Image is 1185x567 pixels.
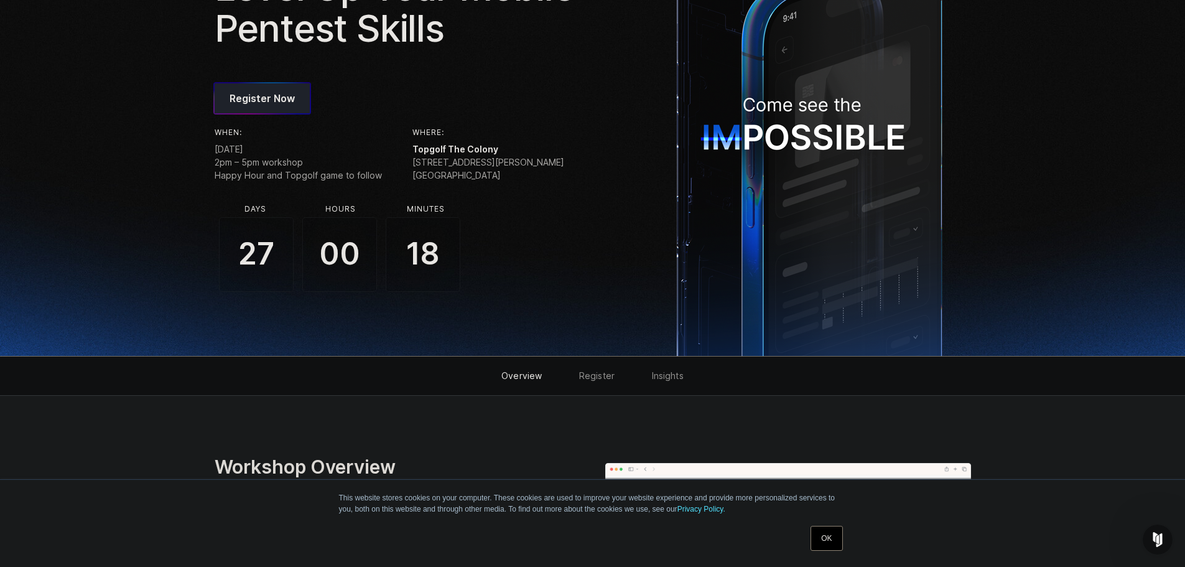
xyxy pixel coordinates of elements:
[215,156,382,182] span: 2pm – 5pm workshop Happy Hour and Topgolf game to follow
[652,370,684,381] a: Insights
[219,217,294,292] span: 27
[304,205,378,213] li: Hours
[215,128,382,137] h6: When:
[230,91,295,106] span: Register Now
[501,370,542,381] a: Overview
[412,128,564,137] h6: Where:
[677,505,725,513] a: Privacy Policy.
[339,492,847,515] p: This website stores cookies on your computer. These cookies are used to improve your website expe...
[412,143,564,156] span: Topgolf The Colony
[1143,525,1173,555] iframe: Intercom live chat
[579,370,615,381] a: Register
[215,83,310,113] a: Register Now
[215,456,519,479] h3: Workshop Overview
[389,205,463,213] li: Minutes
[302,217,377,292] span: 00
[215,143,382,156] span: [DATE]
[412,156,564,182] span: [STREET_ADDRESS][PERSON_NAME] [GEOGRAPHIC_DATA]
[386,217,460,292] span: 18
[811,526,842,551] a: OK
[218,205,293,213] li: Days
